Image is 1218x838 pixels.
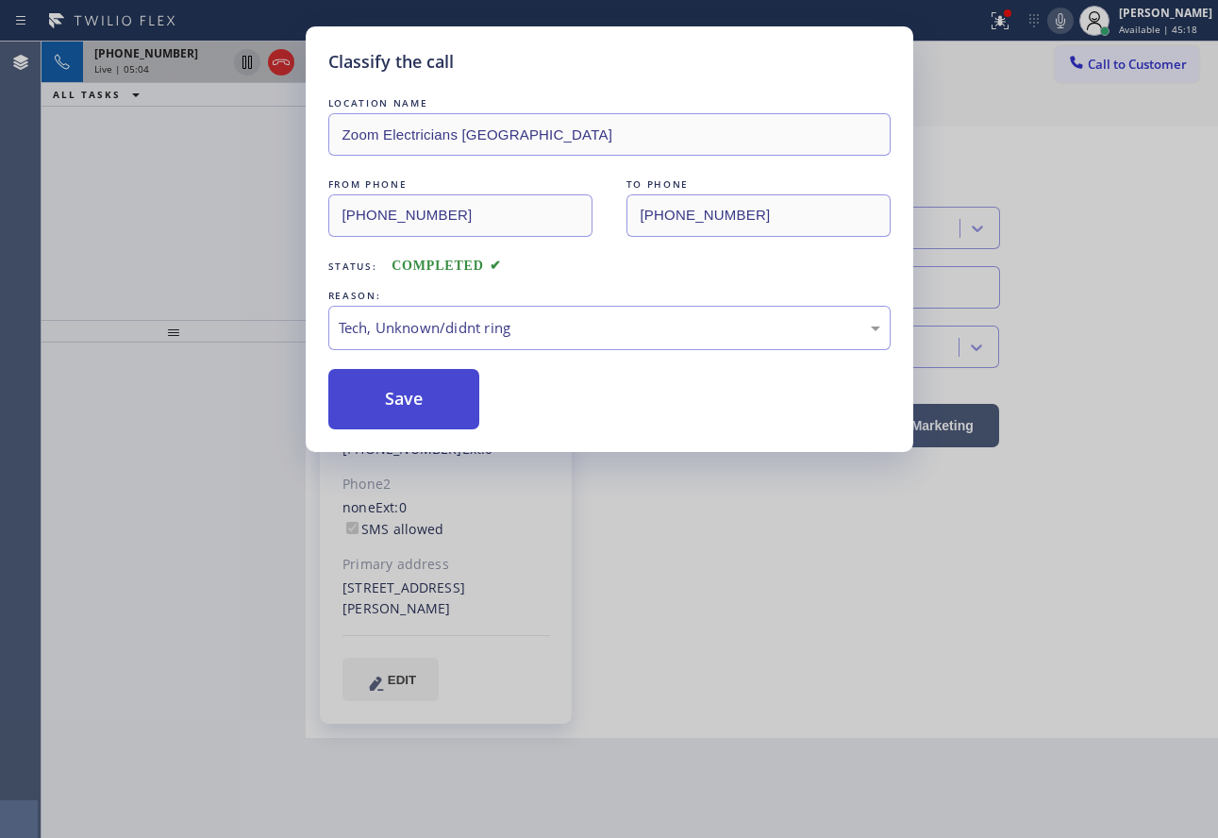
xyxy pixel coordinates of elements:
[328,49,454,75] h5: Classify the call
[339,317,880,339] div: Tech, Unknown/didnt ring
[626,194,891,237] input: To phone
[328,194,592,237] input: From phone
[626,175,891,194] div: TO PHONE
[328,286,891,306] div: REASON:
[392,259,501,273] span: COMPLETED
[328,369,480,429] button: Save
[328,93,891,113] div: LOCATION NAME
[328,260,377,273] span: Status:
[328,175,592,194] div: FROM PHONE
